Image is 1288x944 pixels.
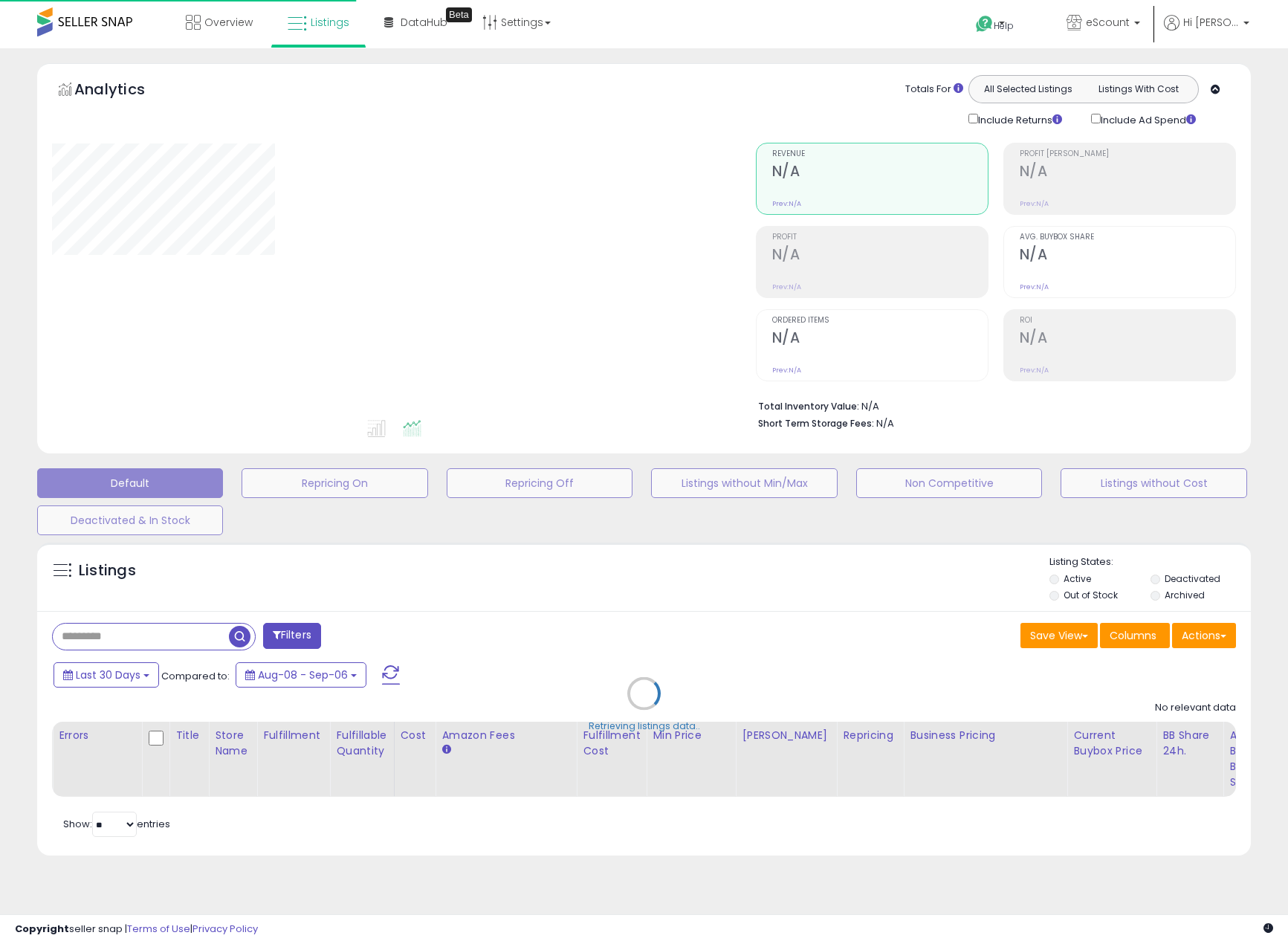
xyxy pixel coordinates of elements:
a: Hi [PERSON_NAME] [1164,15,1249,48]
button: All Selected Listings [973,80,1084,99]
small: Prev: N/A [772,366,801,375]
a: Help [964,4,1043,48]
button: Default [37,468,223,498]
div: Totals For [905,83,963,97]
span: Profit [PERSON_NAME] [1020,150,1235,158]
button: Deactivated & In Stock [37,505,223,535]
span: Hi [PERSON_NAME] [1183,15,1239,30]
button: Repricing Off [447,468,632,498]
span: Overview [204,15,253,30]
h2: N/A [1020,163,1235,183]
span: Profit [772,233,988,242]
h2: N/A [772,246,988,266]
small: Prev: N/A [1020,366,1049,375]
button: Non Competitive [856,468,1042,498]
h5: Analytics [74,79,174,103]
small: Prev: N/A [772,199,801,208]
b: Short Term Storage Fees: [758,417,874,430]
li: N/A [758,396,1225,414]
h2: N/A [772,329,988,349]
h2: N/A [772,163,988,183]
small: Prev: N/A [1020,199,1049,208]
span: Ordered Items [772,317,988,325]
span: Help [994,19,1014,32]
button: Listings without Cost [1061,468,1246,498]
span: Revenue [772,150,988,158]
i: Get Help [975,15,994,33]
div: Retrieving listings data.. [589,720,700,733]
div: Include Ad Spend [1080,111,1220,128]
h2: N/A [1020,329,1235,349]
small: Prev: N/A [772,282,801,291]
span: Avg. Buybox Share [1020,233,1235,242]
span: eScount [1086,15,1130,30]
span: Listings [311,15,349,30]
div: Tooltip anchor [446,7,472,22]
button: Listings without Min/Max [651,468,837,498]
button: Repricing On [242,468,427,498]
span: ROI [1020,317,1235,325]
button: Listings With Cost [1083,80,1194,99]
span: DataHub [401,15,447,30]
h2: N/A [1020,246,1235,266]
div: Include Returns [957,111,1080,128]
b: Total Inventory Value: [758,400,859,413]
small: Prev: N/A [1020,282,1049,291]
span: N/A [876,416,894,430]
